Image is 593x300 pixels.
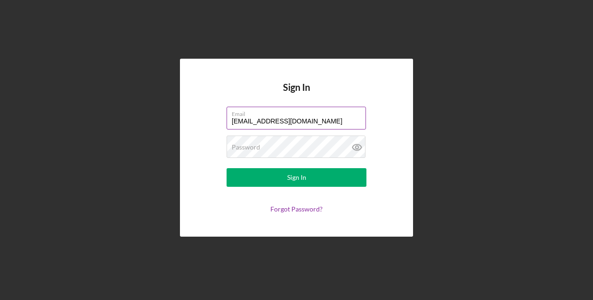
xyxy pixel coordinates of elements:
[232,143,260,151] label: Password
[227,168,366,187] button: Sign In
[270,205,323,213] a: Forgot Password?
[232,107,366,117] label: Email
[283,82,310,107] h4: Sign In
[287,168,306,187] div: Sign In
